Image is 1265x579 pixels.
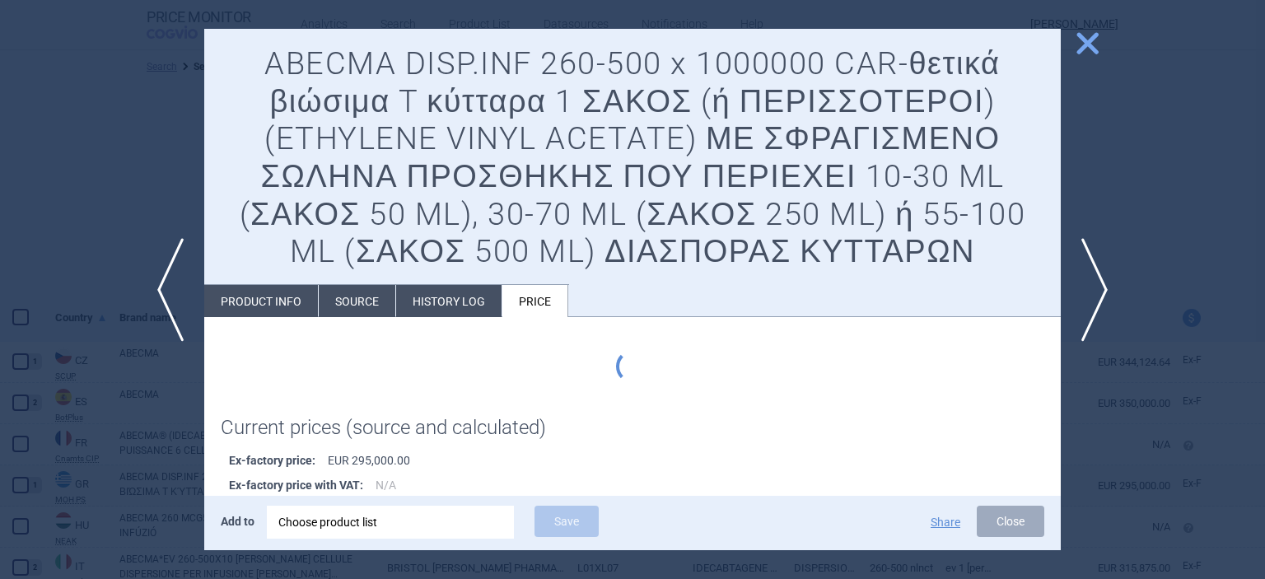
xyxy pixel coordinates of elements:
h1: ABECMA DISP.INF 260-500 x 1000000 CAR-θετικά βιώσιμα T κύτταρα 1 ΣΑΚΟΣ (ή ΠΕΡΙΣΣΟΤΕΡΟΙ) (ETHYLENE... [221,45,1044,271]
li: Product info [204,285,318,317]
strong: Ex-factory price : [229,448,328,473]
li: History log [396,285,502,317]
h1: Current prices (source and calculated) [221,416,1044,440]
li: Price [502,285,568,317]
li: Source [319,285,395,317]
p: Add to [221,506,254,537]
li: EUR 295,000.00 [229,448,1061,473]
strong: Ex-factory price with VAT : [229,473,376,497]
div: Choose product list [267,506,514,539]
button: Save [534,506,599,537]
button: Share [931,516,960,528]
button: Close [977,506,1044,537]
div: Choose product list [278,506,502,539]
span: N/A [376,479,396,492]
